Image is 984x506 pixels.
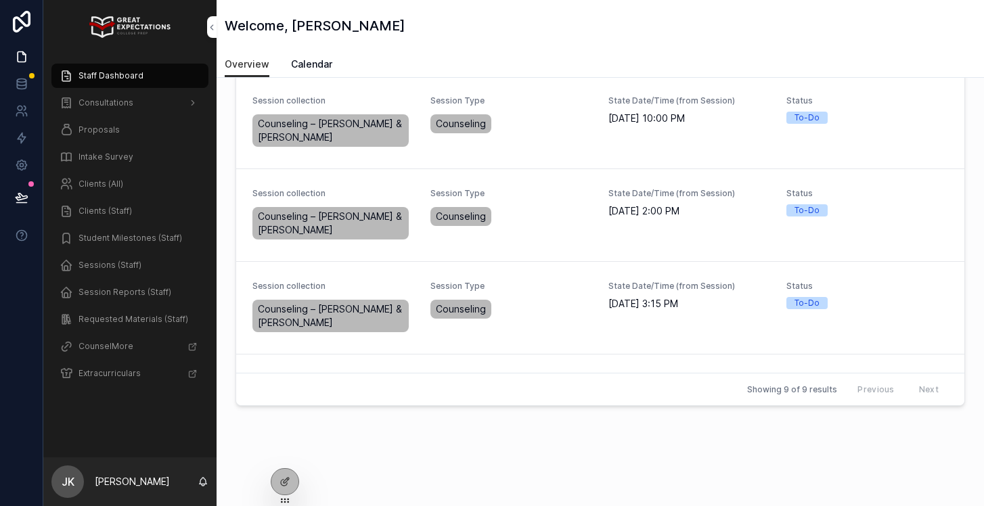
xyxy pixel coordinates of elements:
[786,281,948,292] span: Status
[258,117,403,144] span: Counseling – [PERSON_NAME] & [PERSON_NAME]
[79,206,132,216] span: Clients (Staff)
[51,145,208,169] a: Intake Survey
[608,112,770,125] span: [DATE] 10:00 PM
[43,54,217,403] div: scrollable content
[291,52,332,79] a: Calendar
[51,118,208,142] a: Proposals
[608,204,770,218] span: [DATE] 2:00 PM
[51,253,208,277] a: Sessions (Staff)
[430,95,592,106] span: Session Type
[79,179,123,189] span: Clients (All)
[51,64,208,88] a: Staff Dashboard
[747,384,837,395] span: Showing 9 of 9 results
[608,281,770,292] span: State Date/Time (from Session)
[79,368,141,379] span: Extracurriculars
[51,307,208,331] a: Requested Materials (Staff)
[79,97,133,108] span: Consultations
[79,260,141,271] span: Sessions (Staff)
[430,281,592,292] span: Session Type
[436,302,486,316] span: Counseling
[258,302,403,329] span: Counseling – [PERSON_NAME] & [PERSON_NAME]
[252,95,414,106] span: Session collection
[79,233,182,244] span: Student Milestones (Staff)
[252,188,414,199] span: Session collection
[252,281,414,292] span: Session collection
[436,117,486,131] span: Counseling
[51,334,208,359] a: CounselMore
[79,341,133,352] span: CounselMore
[291,57,332,71] span: Calendar
[786,188,948,199] span: Status
[795,297,820,309] div: To-Do
[795,112,820,124] div: To-Do
[95,475,170,488] p: [PERSON_NAME]
[51,280,208,304] a: Session Reports (Staff)
[258,210,403,237] span: Counseling – [PERSON_NAME] & [PERSON_NAME]
[51,361,208,386] a: Extracurriculars
[89,16,170,38] img: App logo
[608,95,770,106] span: State Date/Time (from Session)
[225,16,405,35] h1: Welcome, [PERSON_NAME]
[436,210,486,223] span: Counseling
[608,188,770,199] span: State Date/Time (from Session)
[608,297,770,310] span: [DATE] 3:15 PM
[51,226,208,250] a: Student Milestones (Staff)
[79,70,143,81] span: Staff Dashboard
[79,124,120,135] span: Proposals
[786,95,948,106] span: Status
[51,199,208,223] a: Clients (Staff)
[62,474,74,490] span: JK
[79,287,171,298] span: Session Reports (Staff)
[51,91,208,115] a: Consultations
[79,152,133,162] span: Intake Survey
[79,314,188,325] span: Requested Materials (Staff)
[225,57,269,71] span: Overview
[51,172,208,196] a: Clients (All)
[225,52,269,78] a: Overview
[795,204,820,216] div: To-Do
[430,188,592,199] span: Session Type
